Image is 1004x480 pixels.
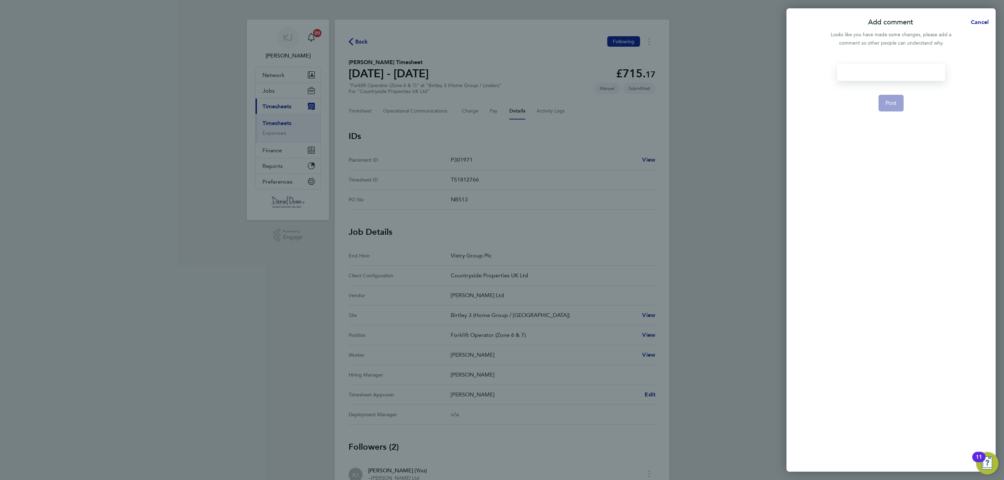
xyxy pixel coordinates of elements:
div: 11 [976,457,982,466]
button: Cancel [960,15,996,29]
span: Cancel [969,19,989,25]
div: Looks like you have made some changes, please add a comment so other people can understand why. [827,31,955,47]
button: Open Resource Center, 11 new notifications [976,452,998,474]
p: Add comment [868,17,913,27]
